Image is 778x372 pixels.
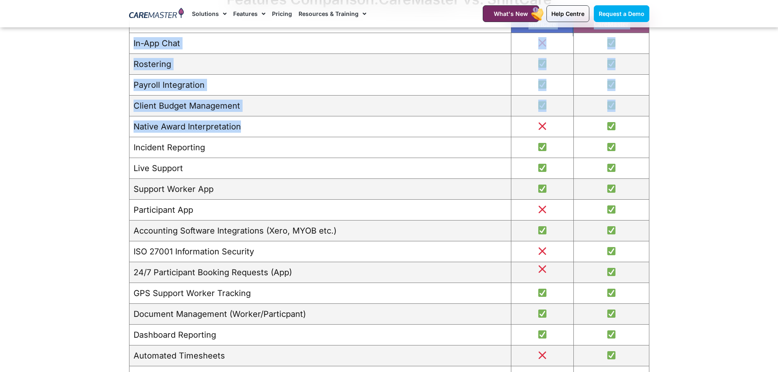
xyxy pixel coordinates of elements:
img: ✅ [607,247,615,255]
img: ✅ [607,226,615,234]
img: ✅ [607,289,615,297]
img: ✅ [538,80,546,89]
img: ✅ [538,310,546,318]
img: ❌ [538,247,546,255]
img: ❌ [538,39,546,47]
td: 24/7 Participant Booking Requests (App) [129,262,511,283]
img: ✅ [607,330,615,339]
a: Help Centre [546,5,589,22]
img: ✅ [607,101,615,109]
img: ✅ [538,164,546,172]
img: ✅ [607,351,615,359]
img: ✅ [607,80,615,89]
img: ✅ [538,185,546,193]
td: Live Support [129,158,511,179]
td: GPS Support Worker Tracking [129,283,511,304]
img: ✅ [607,310,615,318]
img: ✅ [607,122,615,130]
td: Rostering [129,54,511,75]
img: ✅ [607,60,615,68]
img: CareMaster Logo [129,8,184,20]
td: In-App Chat [129,33,511,54]
td: Incident Reporting [129,137,511,158]
span: What's New [494,10,528,17]
img: ✅ [607,39,615,47]
td: Native Award Interpretation [129,116,511,137]
img: ✅ [607,185,615,193]
td: Document Management (Worker/Particpant) [129,304,511,325]
img: ❌ [538,351,546,359]
span: Help Centre [551,10,584,17]
td: ISO 27001 Information Security [129,241,511,262]
img: ✅ [538,330,546,339]
img: ✅ [607,164,615,172]
td: Support Worker App [129,179,511,200]
img: ❌ [538,122,546,130]
img: ✅ [607,143,615,151]
td: Dashboard Reporting [129,325,511,345]
img: ✅ [538,101,546,109]
span: Request a Demo [599,10,644,17]
img: ✅ [538,143,546,151]
img: ✅ [538,226,546,234]
td: Automated Timesheets [129,345,511,366]
img: ❌ [538,265,546,273]
a: What's New [483,5,539,22]
td: Participant App [129,200,511,221]
img: ✅ [607,205,615,214]
img: ✅ [538,60,546,68]
td: Payroll Integration [129,75,511,96]
img: ✅ [538,289,546,297]
a: Request a Demo [594,5,649,22]
img: ❌ [538,205,546,214]
td: Client Budget Management [129,96,511,116]
img: ✅ [607,268,615,276]
td: Accounting Software Integrations (Xero, MYOB etc.) [129,221,511,241]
